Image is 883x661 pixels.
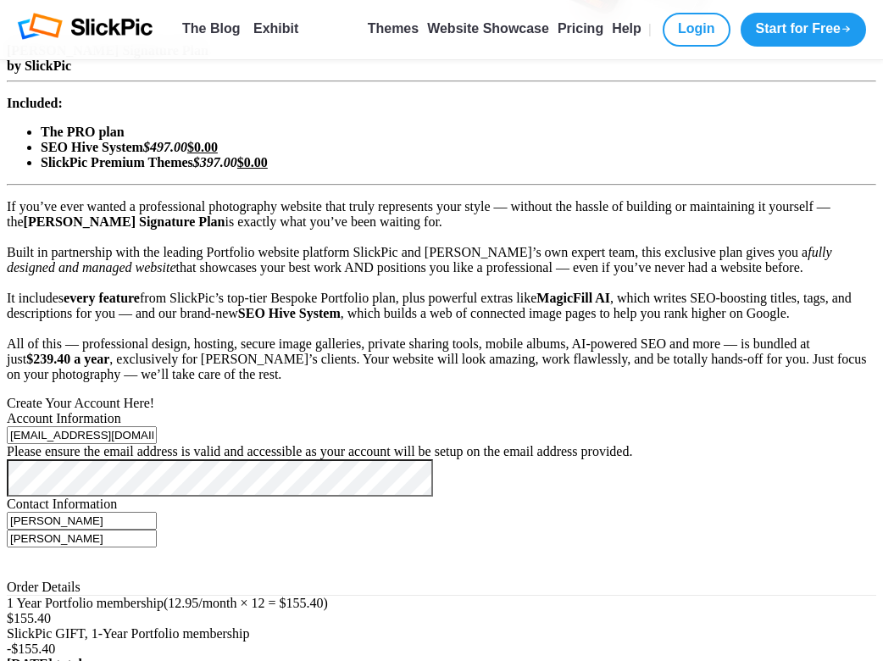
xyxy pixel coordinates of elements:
[237,155,268,169] u: $0.00
[164,596,328,610] span: (12.95/month × 12 = $155.40)
[536,291,610,305] b: MagicFill AI
[7,580,876,595] div: Order Details
[7,396,876,411] div: Create Your Account Here!
[7,596,876,611] div: 1 Year Portfolio membership
[41,140,143,154] b: SEO Hive System
[7,444,876,459] div: Please ensure the email address is valid and accessible as your account will be setup on the emai...
[7,642,876,657] div: -$155.40
[7,96,63,110] b: Included:
[187,140,218,154] u: $0.00
[7,512,157,530] input: First name
[7,245,832,275] i: fully designed and managed website
[7,199,876,382] p: If you’ve ever wanted a professional photography website that truly represents your style — witho...
[193,155,237,169] i: $397.00
[7,411,121,425] span: Account Information
[7,497,876,512] div: Contact Information
[143,140,187,154] i: $497.00
[41,155,193,169] b: SlickPic Premium Themes
[7,626,876,642] div: SlickPic GIFT, 1-Year Portfolio membership
[7,58,71,73] b: by SlickPic
[64,291,140,305] b: every feature
[238,306,341,320] b: SEO Hive System
[7,426,157,444] input: E-mail address
[26,352,109,366] b: $239.40 a year
[7,530,157,547] input: Last name
[7,611,876,626] div: $155.40
[24,214,225,229] b: [PERSON_NAME] Signature Plan
[41,125,125,139] b: The PRO plan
